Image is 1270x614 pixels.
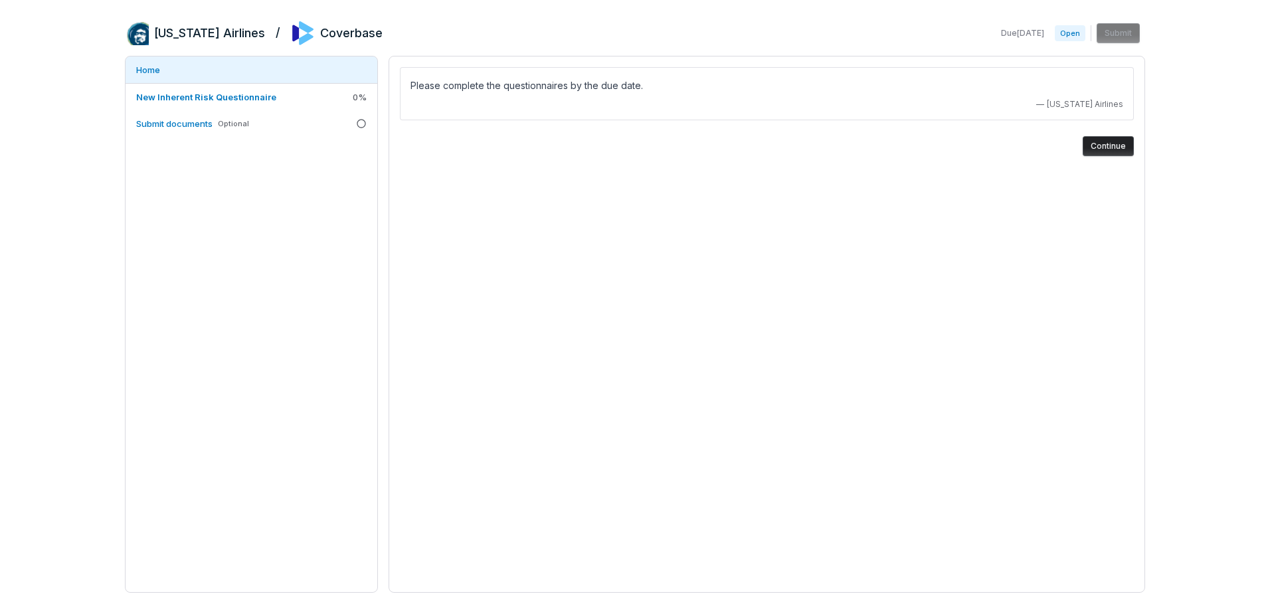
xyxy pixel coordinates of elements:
h2: [US_STATE] Airlines [154,25,265,42]
a: Home [126,56,377,83]
span: New Inherent Risk Questionnaire [136,92,276,102]
span: Optional [218,119,249,129]
span: 0 % [353,91,367,103]
span: [US_STATE] Airlines [1047,99,1123,110]
a: New Inherent Risk Questionnaire0% [126,84,377,110]
h2: / [276,21,280,41]
span: Due [DATE] [1001,28,1044,39]
h2: Coverbase [320,25,383,42]
button: Continue [1083,136,1134,156]
span: — [1036,99,1044,110]
span: Open [1055,25,1085,41]
p: Please complete the questionnaires by the due date. [410,78,1123,94]
a: Submit documentsOptional [126,110,377,137]
span: Submit documents [136,118,213,129]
